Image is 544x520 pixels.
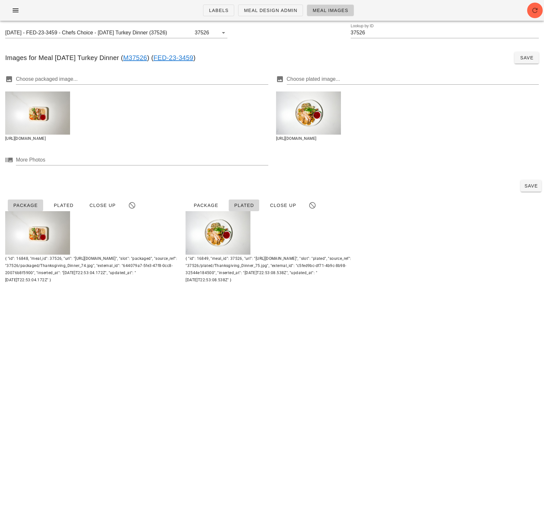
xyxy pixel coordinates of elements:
[153,53,193,63] a: FED-23-3459
[209,8,229,13] span: Labels
[48,200,79,211] button: Plated
[5,156,13,164] button: More Photos prepended action
[276,75,284,83] button: Choose plated image... prepended action
[89,203,116,208] span: Close Up
[234,203,254,208] span: Plated
[193,30,209,36] div: 37526
[238,5,303,16] a: Meal Design Admin
[193,203,218,208] span: Package
[520,55,534,60] span: Save
[514,52,539,64] button: Save
[54,203,74,208] span: Plated
[8,200,43,211] button: Package
[13,203,38,208] span: Package
[521,180,541,192] button: Save
[244,8,297,13] span: Meal Design Admin
[307,5,354,16] a: Meal Images
[351,24,374,29] label: Lookup by ID
[264,200,301,211] button: Close Up
[312,8,348,13] span: Meal Images
[186,256,351,282] span: { "id": 16849, "meal_id": 37526, "url": "[URL][DOMAIN_NAME]", "slot": "plated", "source_ref": "37...
[123,53,147,63] a: M37526
[84,200,121,211] button: Close Up
[203,5,234,16] a: Labels
[270,203,296,208] span: Close Up
[5,136,46,141] span: [URL][DOMAIN_NAME]
[5,75,13,83] button: Choose packaged image... prepended action
[276,136,317,141] span: [URL][DOMAIN_NAME]
[5,28,193,38] input: Search for a meal
[5,256,177,282] span: { "id": 16848, "meal_id": 37526, "url": "[URL][DOMAIN_NAME]", "slot": "packaged", "source_ref": "...
[229,200,259,211] button: Plated
[188,200,224,211] button: Package
[523,183,539,188] span: Save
